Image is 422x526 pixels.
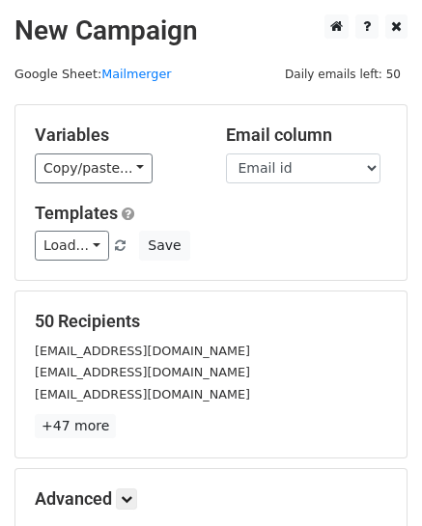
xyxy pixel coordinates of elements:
[14,14,408,47] h2: New Campaign
[278,67,408,81] a: Daily emails left: 50
[35,387,250,401] small: [EMAIL_ADDRESS][DOMAIN_NAME]
[14,67,172,81] small: Google Sheet:
[325,433,422,526] iframe: Chat Widget
[226,125,388,146] h5: Email column
[35,231,109,261] a: Load...
[35,344,250,358] small: [EMAIL_ADDRESS][DOMAIN_NAME]
[35,203,118,223] a: Templates
[278,64,408,85] span: Daily emails left: 50
[35,365,250,379] small: [EMAIL_ADDRESS][DOMAIN_NAME]
[35,488,387,510] h5: Advanced
[139,231,189,261] button: Save
[35,153,153,183] a: Copy/paste...
[35,125,197,146] h5: Variables
[35,311,387,332] h5: 50 Recipients
[101,67,171,81] a: Mailmerger
[35,414,116,438] a: +47 more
